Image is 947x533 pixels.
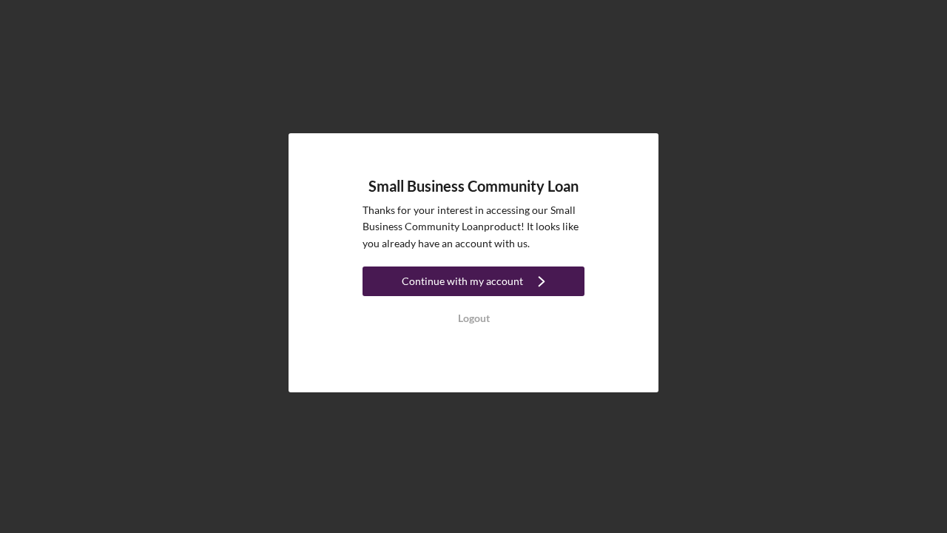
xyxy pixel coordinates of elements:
p: Thanks for your interest in accessing our Small Business Community Loan product! It looks like yo... [363,202,584,252]
button: Continue with my account [363,266,584,296]
button: Logout [363,304,584,333]
div: Continue with my account [402,266,523,296]
a: Continue with my account [363,266,584,300]
div: Logout [458,304,490,333]
h4: Small Business Community Loan [368,178,579,195]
